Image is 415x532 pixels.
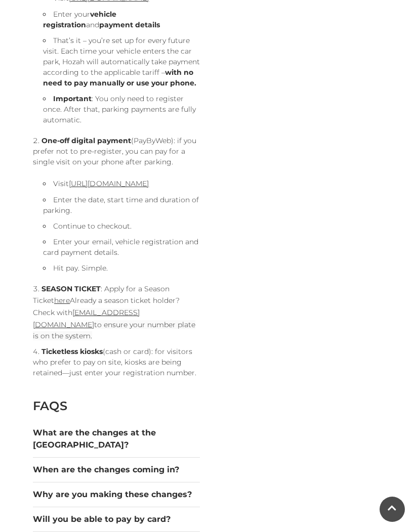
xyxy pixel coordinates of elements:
[69,179,149,188] a: [URL][DOMAIN_NAME]
[33,427,200,451] button: What are the changes at the [GEOGRAPHIC_DATA]?
[43,237,200,258] li: Enter your email, vehicle registration and card payment details.
[33,464,200,476] button: When are the changes coming in?
[33,320,195,340] span: to ensure your number plate is on the system.
[43,68,196,87] strong: with no need to pay manually or use your phone.
[43,263,200,274] li: Hit pay. Simple.
[33,489,200,501] button: Why are you making these changes?
[53,94,92,103] strong: Important
[33,284,200,341] li: : Apply for a Season Ticket Already a season ticket holder? Check with
[41,284,101,293] strong: SEASON TICKET
[43,178,200,190] li: Visit
[43,195,200,216] li: Enter the date, start time and duration of parking.
[43,94,200,125] li: : You only need to register once. After that, parking payments are fully automatic.
[99,20,160,29] strong: payment details
[33,308,140,329] a: [EMAIL_ADDRESS][DOMAIN_NAME]
[33,346,200,378] li: (cash or card): for visitors who prefer to pay on site, kiosks are being retained—just enter your...
[33,136,200,274] li: (PayByWeb): if you prefer not to pre-register, you can pay for a single visit on your phone after...
[43,35,200,88] li: That’s it – you’re set up for every future visit. Each time your vehicle enters the car park, Hoz...
[41,347,103,356] strong: Ticketless kiosks
[43,10,116,29] strong: vehicle registration
[41,136,131,145] strong: One-off digital payment
[43,221,200,232] li: Continue to checkout.
[33,513,200,525] button: Will you be able to pay by card?
[43,9,200,30] li: Enter your and
[33,398,200,413] h2: FAQS
[54,296,70,305] a: here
